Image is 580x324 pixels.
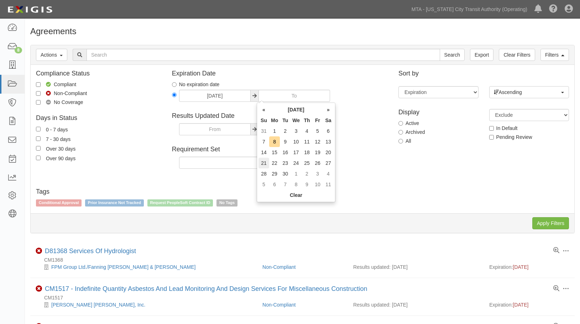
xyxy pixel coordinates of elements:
[323,179,334,190] td: 11
[36,256,575,263] div: CM1368
[262,264,296,270] a: Non-Compliant
[302,115,312,126] th: Th
[398,137,411,145] label: All
[45,247,136,255] div: D81368 Services Of Hydrologist
[489,135,494,140] input: Pending Review
[45,285,367,293] div: CM1517 - Indefinite Quantity Asbestos And Lead Monitoring And Design Services For Miscellaneous C...
[45,285,367,292] a: CM1517 - Indefinite Quantity Asbestos And Lead Monitoring And Design Services For Miscellaneous C...
[312,179,323,190] td: 10
[36,49,67,61] button: Actions
[45,247,136,255] a: D81368 Services Of Hydrologist
[269,158,280,168] td: 22
[312,115,323,126] th: Fr
[36,115,161,122] h4: Days in Status
[549,5,558,14] i: Help Center - Complianz
[398,130,403,135] input: Archived
[408,2,531,16] a: MTA - [US_STATE] City Transit Authority (Operating)
[269,104,323,115] th: [DATE]
[312,136,323,147] td: 12
[258,136,269,147] td: 7
[489,263,569,271] div: Expiration:
[398,129,425,136] label: Archived
[258,104,269,115] th: «
[291,179,302,190] td: 8
[41,52,57,58] span: Actions
[147,199,213,207] span: Request PeopleSoft Contract ID
[36,301,257,308] div: Parsons Brinckerhoff, Inc.
[553,247,559,254] a: View results summary
[489,126,494,131] input: In Default
[36,81,76,88] label: Compliant
[36,188,569,195] h4: Tags
[323,126,334,136] td: 6
[499,49,535,61] a: Clear Filters
[36,91,41,96] input: Non-Compliant
[87,49,440,61] input: Search
[323,147,334,158] td: 20
[36,100,41,105] input: No Coverage
[302,147,312,158] td: 18
[353,301,479,308] div: Results updated: [DATE]
[172,81,220,88] label: No expiration date
[291,126,302,136] td: 3
[280,136,291,147] td: 9
[489,125,518,132] label: In Default
[172,70,388,77] h4: Expiration Date
[532,217,569,229] input: Apply Filters
[540,49,569,61] a: Filters
[291,136,302,147] td: 10
[36,263,257,271] div: FPM Group Ltd./Fanning Phillips & Molnar
[258,126,269,136] td: 31
[269,126,280,136] td: 1
[470,49,493,61] a: Export
[36,136,41,141] input: 7 - 30 days
[258,190,334,200] th: Clear
[280,115,291,126] th: Tu
[46,154,75,162] div: Over 90 days
[46,145,75,152] div: Over 30 days
[36,70,161,77] h4: Compliance Status
[280,126,291,136] td: 2
[302,179,312,190] td: 9
[553,286,559,292] a: View results summary
[36,146,41,151] input: Over 30 days
[36,82,41,87] input: Compliant
[280,147,291,158] td: 16
[398,139,403,143] input: All
[280,179,291,190] td: 7
[269,147,280,158] td: 15
[36,294,575,301] div: CM1517
[398,70,569,77] h4: Sort by
[269,115,280,126] th: Mo
[36,286,42,292] i: Non-Compliant
[323,104,334,115] th: »
[494,89,560,96] span: Ascending
[36,199,82,207] span: Conditional Approval
[312,126,323,136] td: 5
[513,302,528,308] span: [DATE]
[323,168,334,179] td: 4
[36,127,41,131] input: 0 - 7 days
[36,99,83,106] label: No Coverage
[85,199,144,207] span: Prior Insurance Not Tracked
[302,126,312,136] td: 4
[440,49,465,61] input: Search
[398,121,403,126] input: Active
[269,179,280,190] td: 6
[269,168,280,179] td: 29
[291,115,302,126] th: We
[172,113,388,120] h4: Results Updated Date
[36,248,42,254] i: Non-Compliant
[513,264,528,270] span: [DATE]
[269,136,280,147] td: 8
[323,136,334,147] td: 13
[258,147,269,158] td: 14
[51,264,195,270] a: FPM Group Ltd./Fanning [PERSON_NAME] & [PERSON_NAME]
[280,158,291,168] td: 23
[489,134,532,141] label: Pending Review
[258,90,330,102] input: To
[323,115,334,126] th: Sa
[15,47,22,53] div: 8
[258,115,269,126] th: Su
[398,109,479,116] h4: Display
